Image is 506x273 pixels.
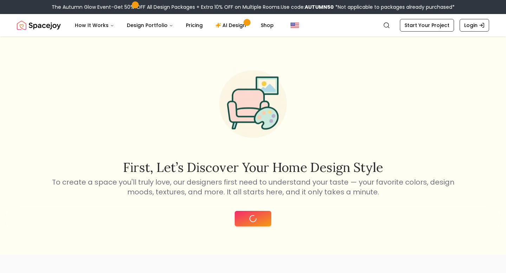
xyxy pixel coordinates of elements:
img: Spacejoy Logo [17,18,61,32]
div: The Autumn Glow Event-Get 50% OFF All Design Packages + Extra 10% OFF on Multiple Rooms. [52,4,455,11]
a: Start Your Project [400,19,454,32]
a: AI Design [210,18,254,32]
a: Login [460,19,489,32]
img: Start Style Quiz Illustration [208,59,298,149]
img: United States [291,21,299,29]
h2: First, let’s discover your home design style [51,160,455,174]
p: To create a space you'll truly love, our designers first need to understand your taste — your fav... [51,177,455,197]
nav: Global [17,14,489,36]
a: Shop [255,18,279,32]
button: Design Portfolio [121,18,179,32]
span: *Not applicable to packages already purchased* [334,4,455,11]
a: Spacejoy [17,18,61,32]
nav: Main [69,18,279,32]
a: Pricing [180,18,208,32]
button: How It Works [69,18,120,32]
span: Use code: [281,4,334,11]
b: AUTUMN50 [305,4,334,11]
